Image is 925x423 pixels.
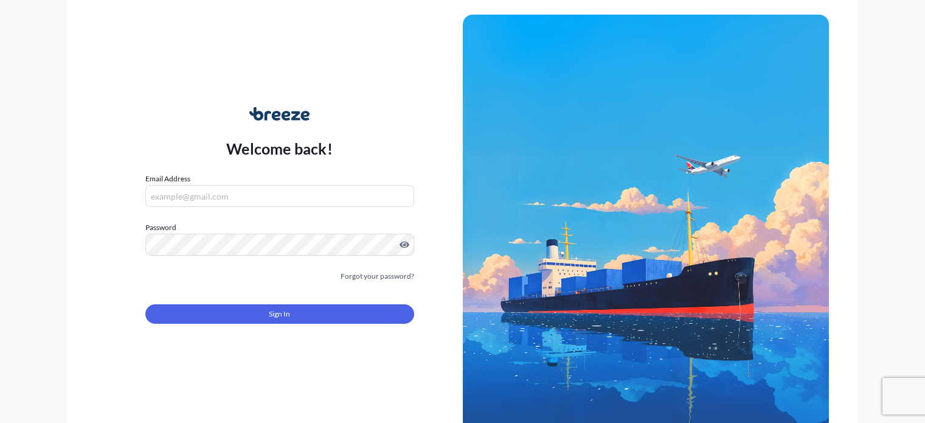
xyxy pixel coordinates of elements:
a: Forgot your password? [341,270,414,282]
input: example@gmail.com [145,185,414,207]
label: Password [145,222,414,234]
label: Email Address [145,173,190,185]
p: Welcome back! [226,139,333,158]
button: Show password [400,240,409,250]
button: Sign In [145,304,414,324]
span: Sign In [269,308,290,320]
